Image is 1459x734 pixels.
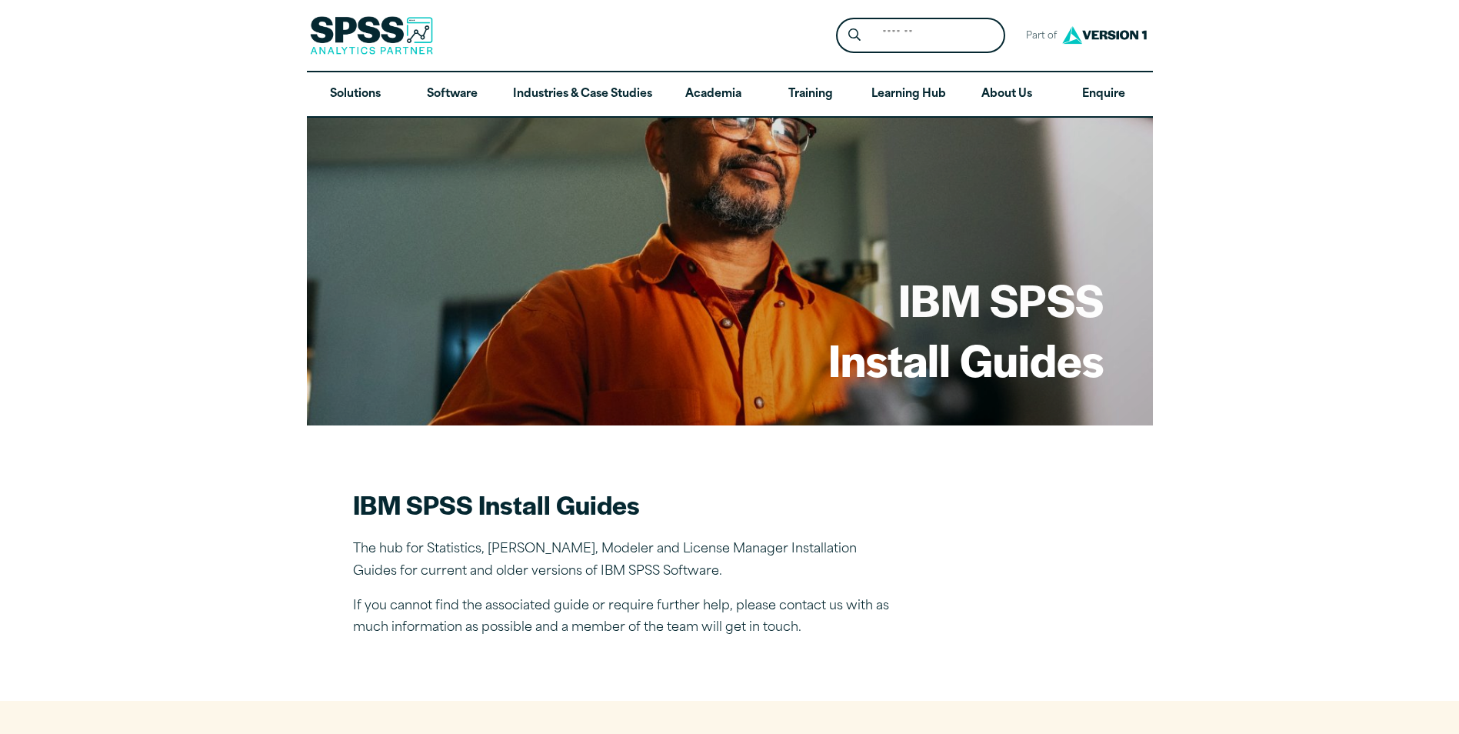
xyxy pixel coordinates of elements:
svg: Search magnifying glass icon [848,28,861,42]
a: Training [761,72,858,117]
p: If you cannot find the associated guide or require further help, please contact us with as much i... [353,596,891,640]
nav: Desktop version of site main menu [307,72,1153,117]
a: Software [404,72,501,117]
a: Solutions [307,72,404,117]
a: Enquire [1055,72,1152,117]
form: Site Header Search Form [836,18,1005,54]
a: Learning Hub [859,72,958,117]
a: Academia [665,72,761,117]
button: Search magnifying glass icon [840,22,868,50]
img: Version1 Logo [1058,21,1151,49]
h2: IBM SPSS Install Guides [353,487,891,522]
img: SPSS Analytics Partner [310,16,433,55]
p: The hub for Statistics, [PERSON_NAME], Modeler and License Manager Installation Guides for curren... [353,539,891,583]
a: Industries & Case Studies [501,72,665,117]
h1: IBM SPSS Install Guides [828,269,1104,389]
a: About Us [958,72,1055,117]
span: Part of [1018,25,1058,48]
